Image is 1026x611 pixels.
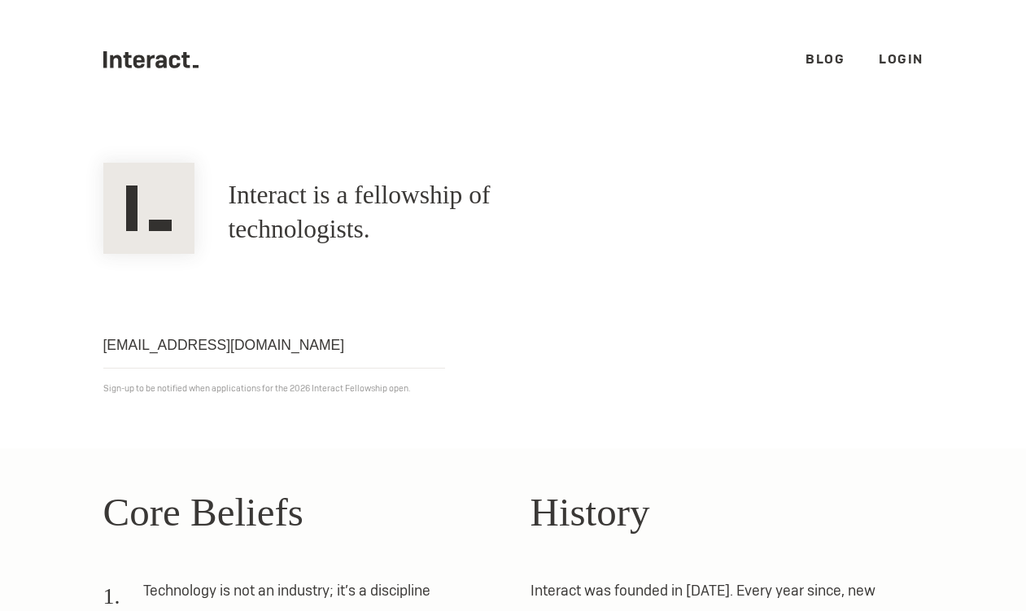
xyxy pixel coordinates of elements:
[103,482,496,543] h2: Core Beliefs
[103,322,445,369] input: Email address...
[229,178,613,247] h1: Interact is a fellowship of technologists.
[879,50,923,68] a: Login
[103,380,923,397] p: Sign-up to be notified when applications for the 2026 Interact Fellowship open.
[806,50,845,68] a: Blog
[103,163,194,254] img: Interact Logo
[530,482,923,543] h2: History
